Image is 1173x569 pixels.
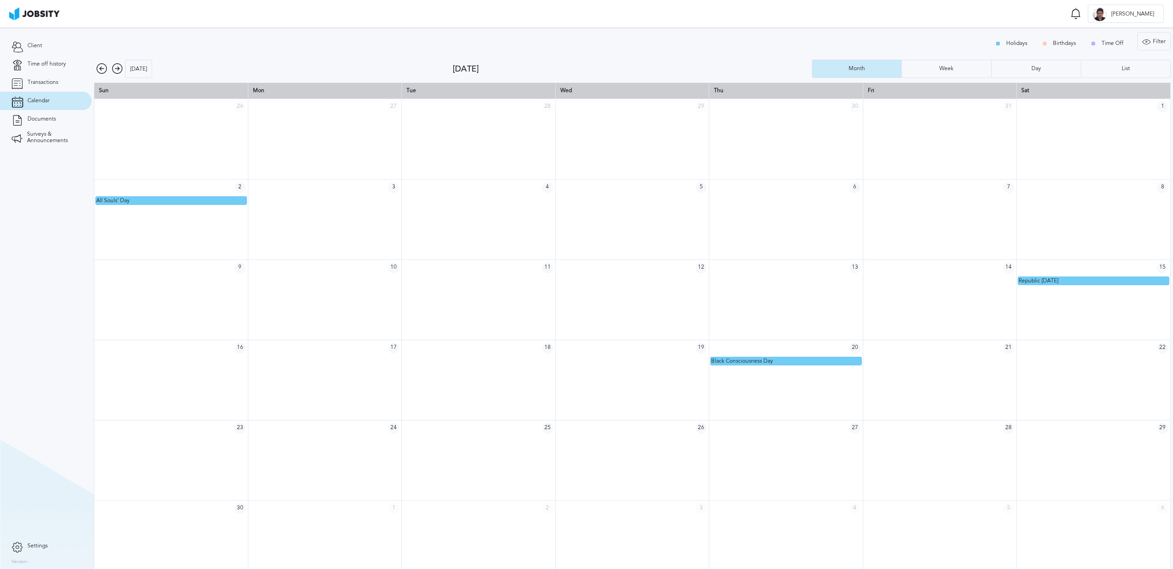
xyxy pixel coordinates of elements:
[27,543,48,549] span: Settings
[991,60,1081,78] button: Day
[812,60,902,78] button: Month
[126,60,152,78] div: [DATE]
[844,66,870,72] div: Month
[235,503,246,514] span: 30
[696,503,707,514] span: 3
[1157,343,1168,354] span: 22
[542,503,553,514] span: 2
[125,60,152,78] button: [DATE]
[27,98,49,104] span: Calendar
[1027,66,1046,72] div: Day
[1003,503,1014,514] span: 5
[235,343,246,354] span: 16
[27,79,58,86] span: Transactions
[388,101,399,112] span: 27
[696,343,707,354] span: 19
[711,358,773,364] span: Black Consciousness Day
[696,101,707,112] span: 29
[388,503,399,514] span: 1
[850,423,861,434] span: 27
[1003,343,1014,354] span: 21
[1081,60,1171,78] button: List
[388,182,399,193] span: 3
[696,182,707,193] span: 5
[406,87,416,94] span: Tue
[1093,7,1107,21] div: R
[96,197,130,204] span: All Souls’ Day
[1003,182,1014,193] span: 7
[1019,277,1058,284] span: Republic [DATE]
[1157,182,1168,193] span: 8
[868,87,874,94] span: Fri
[542,182,553,193] span: 4
[1157,262,1168,273] span: 15
[27,131,80,144] span: Surveys & Announcements
[850,182,861,193] span: 6
[1157,101,1168,112] span: 1
[1003,262,1014,273] span: 14
[1088,5,1164,23] button: R[PERSON_NAME]
[560,87,572,94] span: Wed
[542,423,553,434] span: 25
[1003,101,1014,112] span: 31
[1021,87,1029,94] span: Sat
[1138,33,1170,51] div: Filter
[1157,503,1168,514] span: 6
[714,87,724,94] span: Thu
[27,116,56,122] span: Documents
[542,343,553,354] span: 18
[696,423,707,434] span: 26
[1157,423,1168,434] span: 29
[388,343,399,354] span: 17
[1117,66,1135,72] div: List
[850,101,861,112] span: 30
[235,101,246,112] span: 26
[850,262,861,273] span: 13
[388,262,399,273] span: 10
[1107,11,1159,17] span: [PERSON_NAME]
[850,503,861,514] span: 4
[27,61,66,67] span: Time off history
[542,101,553,112] span: 28
[850,343,861,354] span: 20
[253,87,264,94] span: Mon
[388,423,399,434] span: 24
[235,182,246,193] span: 2
[453,64,811,74] div: [DATE]
[27,43,42,49] span: Client
[1003,423,1014,434] span: 28
[696,262,707,273] span: 12
[11,559,28,565] label: Version:
[935,66,958,72] div: Week
[901,60,991,78] button: Week
[235,423,246,434] span: 23
[235,262,246,273] span: 9
[1137,32,1171,50] button: Filter
[542,262,553,273] span: 11
[99,87,109,94] span: Sun
[9,7,60,20] img: ab4bad089aa723f57921c736e9817d99.png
